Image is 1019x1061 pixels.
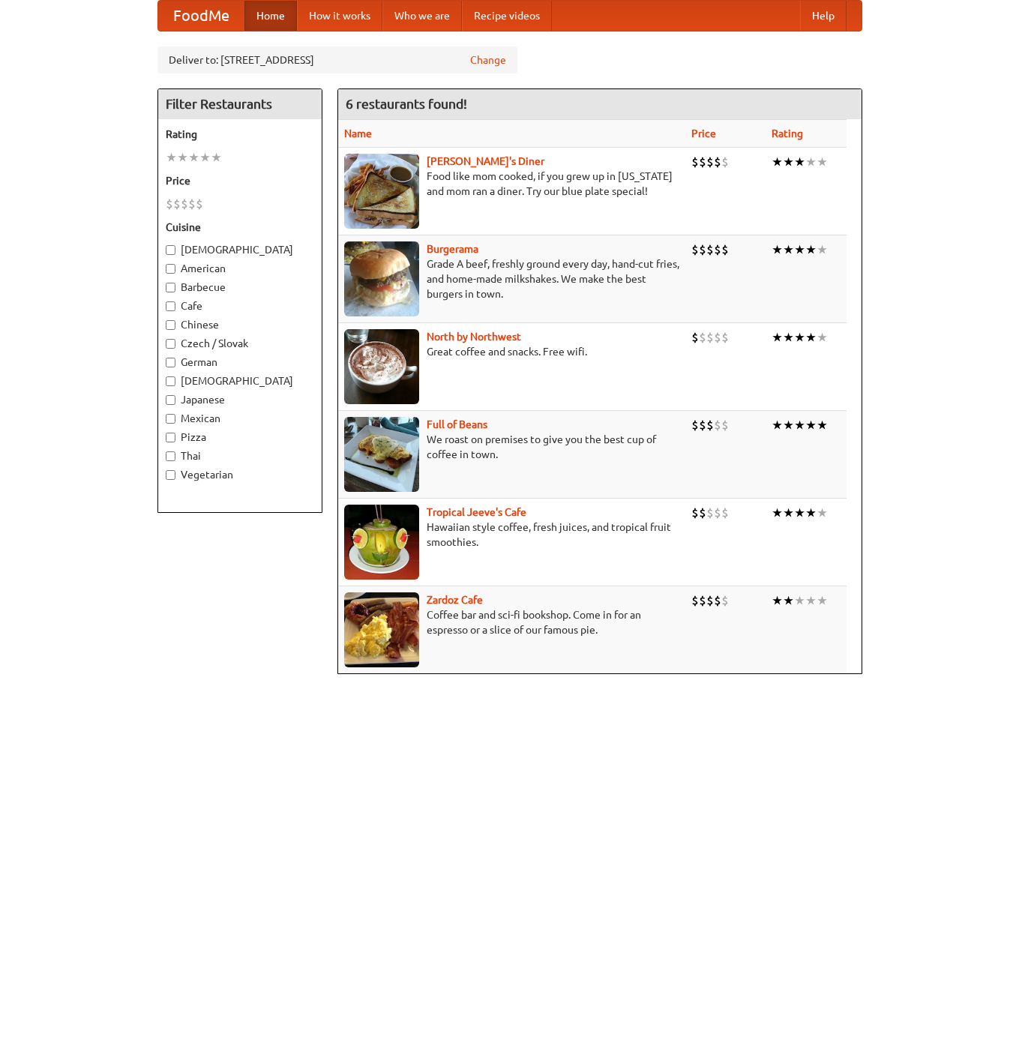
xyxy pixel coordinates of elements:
[706,154,714,170] li: $
[706,241,714,258] li: $
[344,417,419,492] img: beans.jpg
[344,432,679,462] p: We roast on premises to give you the best cup of coffee in town.
[166,196,173,212] li: $
[805,592,817,609] li: ★
[721,592,729,609] li: $
[427,418,487,430] b: Full of Beans
[181,196,188,212] li: $
[166,433,175,442] input: Pizza
[344,520,679,550] p: Hawaiian style coffee, fresh juices, and tropical fruit smoothies.
[166,411,314,426] label: Mexican
[817,154,828,170] li: ★
[721,505,729,521] li: $
[706,329,714,346] li: $
[794,592,805,609] li: ★
[344,329,419,404] img: north.jpg
[691,417,699,433] li: $
[427,506,526,518] a: Tropical Jeeve's Cafe
[721,329,729,346] li: $
[783,329,794,346] li: ★
[805,329,817,346] li: ★
[344,154,419,229] img: sallys.jpg
[470,52,506,67] a: Change
[166,173,314,188] h5: Price
[817,241,828,258] li: ★
[344,256,679,301] p: Grade A beef, freshly ground every day, hand-cut fries, and home-made milkshakes. We make the bes...
[714,329,721,346] li: $
[772,154,783,170] li: ★
[794,505,805,521] li: ★
[344,607,679,637] p: Coffee bar and sci-fi bookshop. Come in for an espresso or a slice of our famous pie.
[166,220,314,235] h5: Cuisine
[297,1,382,31] a: How it works
[794,241,805,258] li: ★
[772,127,803,139] a: Rating
[157,46,517,73] div: Deliver to: [STREET_ADDRESS]
[166,376,175,386] input: [DEMOGRAPHIC_DATA]
[211,149,222,166] li: ★
[772,329,783,346] li: ★
[783,417,794,433] li: ★
[817,417,828,433] li: ★
[166,392,314,407] label: Japanese
[691,241,699,258] li: $
[344,169,679,199] p: Food like mom cooked, if you grew up in [US_STATE] and mom ran a diner. Try our blue plate special!
[382,1,462,31] a: Who we are
[427,331,521,343] a: North by Northwest
[772,505,783,521] li: ★
[158,89,322,119] h4: Filter Restaurants
[699,505,706,521] li: $
[699,241,706,258] li: $
[800,1,847,31] a: Help
[344,241,419,316] img: burgerama.jpg
[166,149,177,166] li: ★
[166,339,175,349] input: Czech / Slovak
[166,358,175,367] input: German
[699,329,706,346] li: $
[344,592,419,667] img: zardoz.jpg
[166,451,175,461] input: Thai
[721,417,729,433] li: $
[166,395,175,405] input: Japanese
[166,373,314,388] label: [DEMOGRAPHIC_DATA]
[721,154,729,170] li: $
[714,417,721,433] li: $
[706,417,714,433] li: $
[166,448,314,463] label: Thai
[166,336,314,351] label: Czech / Slovak
[794,417,805,433] li: ★
[427,594,483,606] a: Zardoz Cafe
[166,245,175,255] input: [DEMOGRAPHIC_DATA]
[166,355,314,370] label: German
[794,329,805,346] li: ★
[714,154,721,170] li: $
[166,261,314,276] label: American
[244,1,297,31] a: Home
[783,505,794,521] li: ★
[699,154,706,170] li: $
[817,592,828,609] li: ★
[166,467,314,482] label: Vegetarian
[805,241,817,258] li: ★
[166,320,175,330] input: Chinese
[805,505,817,521] li: ★
[346,97,467,111] ng-pluralize: 6 restaurants found!
[714,592,721,609] li: $
[166,280,314,295] label: Barbecue
[166,127,314,142] h5: Rating
[706,592,714,609] li: $
[691,154,699,170] li: $
[188,149,199,166] li: ★
[427,155,544,167] a: [PERSON_NAME]'s Diner
[158,1,244,31] a: FoodMe
[805,154,817,170] li: ★
[772,592,783,609] li: ★
[817,329,828,346] li: ★
[166,301,175,311] input: Cafe
[721,241,729,258] li: $
[166,414,175,424] input: Mexican
[714,505,721,521] li: $
[772,241,783,258] li: ★
[196,196,203,212] li: $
